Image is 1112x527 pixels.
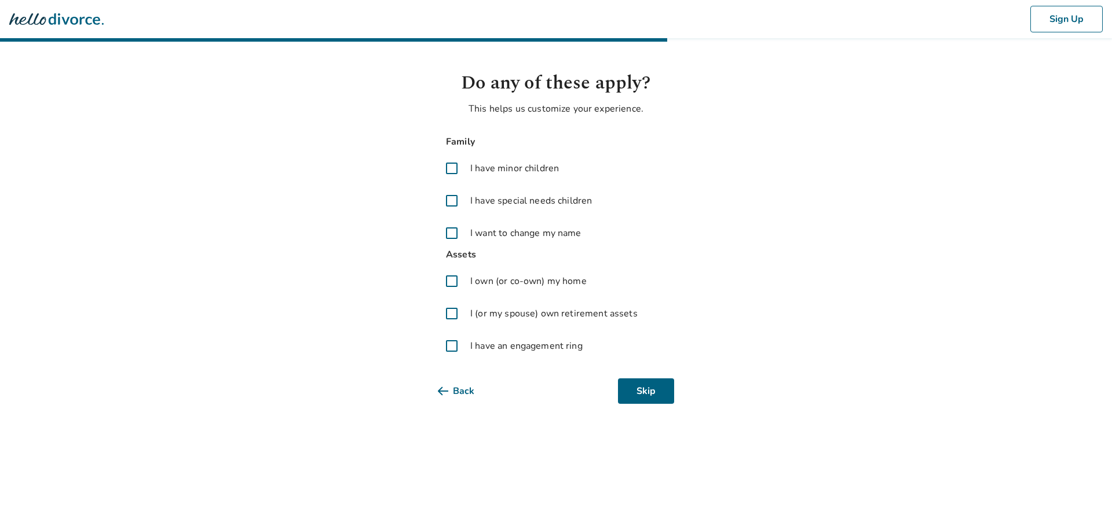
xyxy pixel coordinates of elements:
span: I have an engagement ring [470,339,583,353]
p: This helps us customize your experience. [438,102,674,116]
iframe: Chat Widget [1054,471,1112,527]
span: I have minor children [470,161,559,175]
h1: Do any of these apply? [438,69,674,97]
button: Back [438,378,493,404]
span: I own (or co-own) my home [470,274,587,288]
button: Sign Up [1030,6,1103,32]
span: I have special needs children [470,194,592,208]
span: Assets [438,247,674,263]
button: Skip [618,378,674,404]
span: Family [438,134,674,150]
span: I want to change my name [470,226,581,240]
span: I (or my spouse) own retirement assets [470,307,638,320]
